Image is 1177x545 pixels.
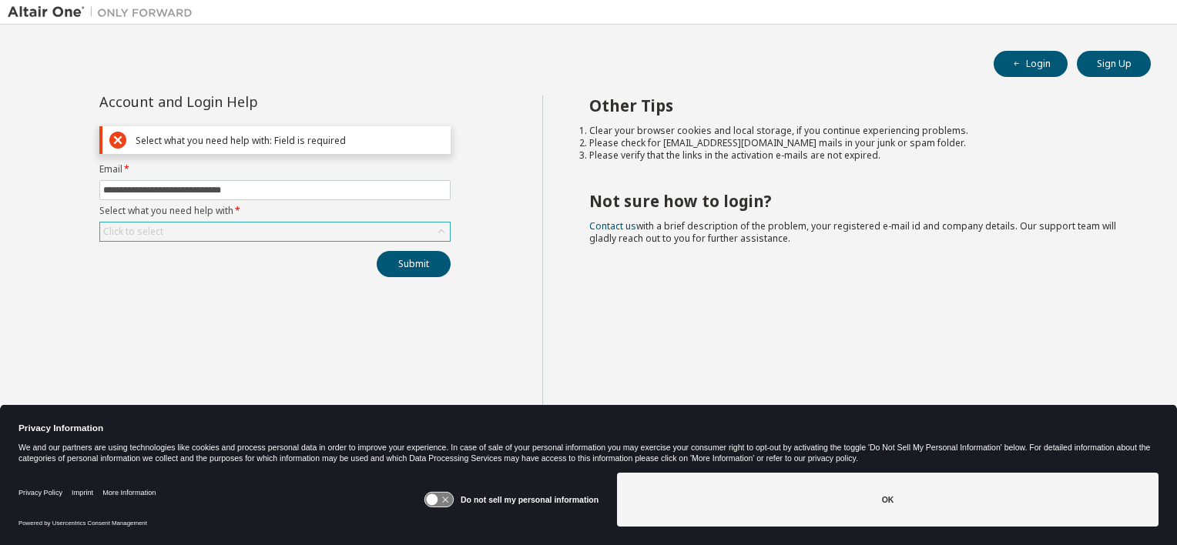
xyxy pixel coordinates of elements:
button: Sign Up [1077,51,1151,77]
div: Account and Login Help [99,95,381,108]
li: Please check for [EMAIL_ADDRESS][DOMAIN_NAME] mails in your junk or spam folder. [589,137,1124,149]
img: Altair One [8,5,200,20]
div: Click to select [103,226,163,238]
a: Contact us [589,219,636,232]
label: Select what you need help with [99,205,451,217]
button: Login [994,51,1068,77]
button: Submit [377,251,451,277]
div: Click to select [100,222,450,241]
h2: Other Tips [589,95,1124,115]
li: Please verify that the links in the activation e-mails are not expired. [589,149,1124,162]
label: Email [99,163,451,176]
div: Select what you need help with: Field is required [136,135,444,146]
li: Clear your browser cookies and local storage, if you continue experiencing problems. [589,125,1124,137]
h2: Not sure how to login? [589,191,1124,211]
span: with a brief description of the problem, your registered e-mail id and company details. Our suppo... [589,219,1116,245]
